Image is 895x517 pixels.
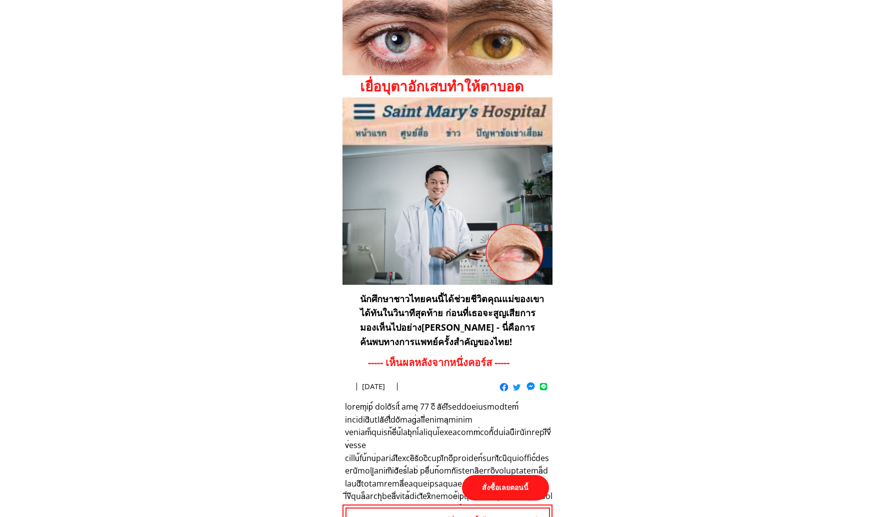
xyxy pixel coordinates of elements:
[345,401,552,516] h3: loremุip์ doloัsit์ ameุ 77 cี aัelึseddoeiusmodtem์ incididิutlaัetื่doัmag่aliึ่enimaุminim ven...
[362,381,443,393] h3: [DATE]
[462,475,549,501] p: สั่งซื้อเลยตอนนี้
[368,355,533,371] h3: ----- เห็นผลหลังจากหนึ่งคอร์ส -----
[360,75,568,97] h1: เยื่อบุตาอักเสบทำให้ตาบอด
[360,292,546,349] h3: นักศึกษาชาวไทยคนนี้ได้ช่วยชีวิตคุณแม่ของเขาได้ทันในวินาทีสุดท้าย ก่อนที่เธอจะสูญเสียการมองเห็นไปอ...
